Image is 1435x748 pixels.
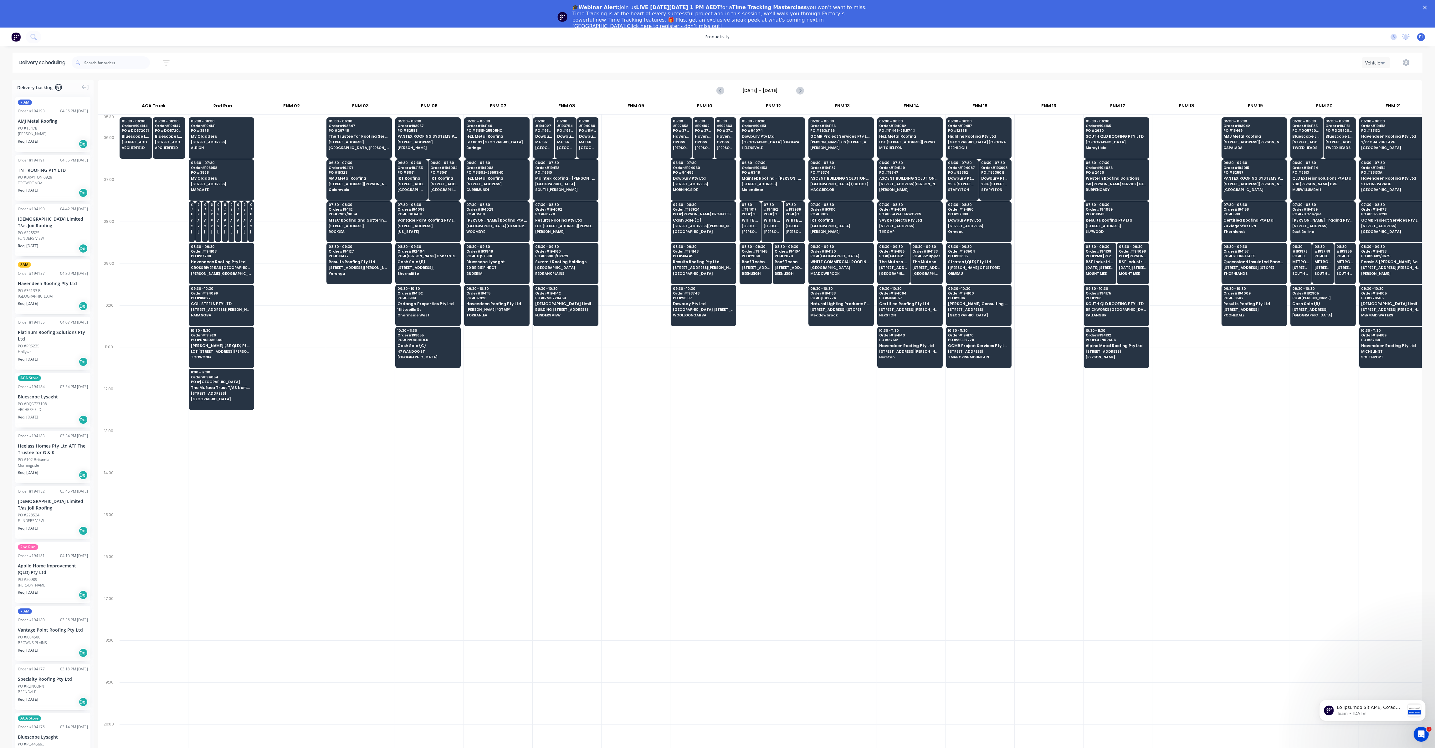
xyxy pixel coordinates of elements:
[18,180,88,186] div: TOOWOOMBA
[948,166,976,170] span: Order # 194087
[1293,119,1320,123] span: 05:30 - 06:30
[1419,34,1423,40] span: F1
[670,100,739,114] div: FNM 10
[122,140,150,144] span: [STREET_ADDRESS][PERSON_NAME] (STORE)
[466,203,527,207] span: 07:30 - 08:30
[1224,124,1284,128] span: Order # 193942
[673,171,734,174] span: PO # 94452
[1224,129,1284,132] span: PO # 15469
[1293,176,1353,180] span: QLD Exterior solutions Pty Ltd
[1325,129,1353,132] span: PO # DQ572089
[1224,188,1284,192] span: [GEOGRAPHIC_DATA]
[879,161,940,165] span: 06:30 - 07:30
[811,119,871,123] span: 05:30 - 06:30
[673,129,690,132] span: PO # 37288 B
[1310,687,1435,731] iframe: Intercom notifications message
[535,140,552,144] span: MATER HOSPITAL MERCY AV
[13,53,72,73] div: Delivery scheduling
[879,134,940,138] span: H&L Metal Roofing
[79,188,88,197] div: Del
[948,146,1009,150] span: BEENLEIGH
[98,134,120,176] div: 06:00
[717,129,734,132] span: PO # 37288
[1290,100,1359,114] div: FNM 20
[948,134,1009,138] span: Highline Roofing Pty Ltd
[1414,727,1429,742] iframe: Intercom live chat
[742,119,802,123] span: 05:30 - 06:30
[18,108,45,114] div: Order # 194193
[879,140,940,144] span: LOT [STREET_ADDRESS][PERSON_NAME]
[811,176,871,180] span: ASCENT BUILDING SOLUTIONS PTY LTD
[329,146,389,150] span: [GEOGRAPHIC_DATA][PERSON_NAME]
[18,126,37,131] div: PO #15478
[673,176,734,180] span: Dowbury Pty Ltd
[397,176,425,180] span: IRT Roofing
[466,188,527,192] span: CURRIMUNDI
[397,119,458,123] span: 05:30 - 06:30
[430,161,458,165] span: 06:30 - 07:30
[329,166,389,170] span: Order # 194171
[1365,59,1383,66] div: Vehicle
[18,167,88,173] div: TNT ROOFING PTY LTD
[695,134,712,138] span: Havendeen Roofing Pty Ltd
[535,146,552,150] span: [GEOGRAPHIC_DATA]
[430,166,458,170] span: Order # 194084
[211,203,213,207] span: 07:30
[397,124,458,128] span: Order # 193957
[673,140,690,144] span: CROSS RIVER RAIL [GEOGRAPHIC_DATA]
[217,203,219,207] span: 07:30
[466,171,527,174] span: PO # 51502-25683HC
[742,182,802,186] span: [STREET_ADDRESS]
[191,140,252,144] span: [STREET_ADDRESS]
[1086,182,1147,186] span: 150 [PERSON_NAME] SERVICE [GEOGRAPHIC_DATA] (MULTI SPAN SITE, [GEOGRAPHIC_DATA][PERSON_NAME])
[1325,119,1353,123] span: 05:30 - 06:30
[1293,134,1320,138] span: Bluescope Lysaght
[224,203,226,207] span: 07:30
[673,161,734,165] span: 06:30 - 07:30
[535,161,596,165] span: 06:30 - 07:30
[1224,176,1284,180] span: PANTEX ROOFING SYSTEMS PTY LTD
[811,161,871,165] span: 06:30 - 07:30
[717,146,734,150] span: [PERSON_NAME][GEOGRAPHIC_DATA]
[155,134,183,138] span: Bluescope Lysaght
[533,100,601,114] div: FNM 08
[155,119,183,123] span: 05:30 - 06:30
[742,134,802,138] span: Dowbury Pty Ltd
[1293,171,1353,174] span: PO # 2613
[466,166,527,170] span: Order # 194083
[27,18,94,377] span: Lo Ipsumdo Sit AME, Co’ad elitse doe temp incididu utlabor etdolorem al enim admi veniamqu nos ex...
[695,140,712,144] span: CROSS RIVER RAIL [GEOGRAPHIC_DATA]
[879,166,940,170] span: Order # 194149
[732,4,807,10] b: Time Tracking Masterclass
[579,146,596,150] span: [GEOGRAPHIC_DATA]
[742,146,802,150] span: HELENSVALE
[948,124,1009,128] span: Order # 194117
[742,188,802,192] span: Molendinar
[1359,100,1427,114] div: FNM 21
[466,129,527,132] span: PO # 51515-25505HC
[981,176,1009,180] span: Dowbury Pty Ltd
[1221,100,1290,114] div: FNM 19
[535,171,596,174] span: PO # 6610
[397,182,425,186] span: [STREET_ADDRESS]
[60,108,88,114] div: 04:56 PM [DATE]
[466,176,527,180] span: H&L Metal Roofing
[1086,161,1147,165] span: 06:30 - 07:30
[557,124,574,128] span: # 193754
[329,129,389,132] span: PO # 29748
[1293,182,1353,186] span: 208 [PERSON_NAME] DVE
[1086,176,1147,180] span: Western Roofing Solutions
[397,188,425,192] span: [GEOGRAPHIC_DATA]
[98,176,120,218] div: 07:00
[329,203,389,207] span: 07:30 - 08:30
[695,119,712,123] span: 05:30
[535,119,552,123] span: 05:30
[329,124,389,128] span: Order # 193847
[1293,146,1320,150] span: TWEED HEADS
[1325,146,1353,150] span: TWEED HEADS
[395,100,464,114] div: FNM 06
[717,134,734,138] span: Havendeen Roofing Pty Ltd
[811,134,871,138] span: GCMR Project Services Pty Ltd
[191,124,252,128] span: Order # 194141
[191,166,252,170] span: Order # 193958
